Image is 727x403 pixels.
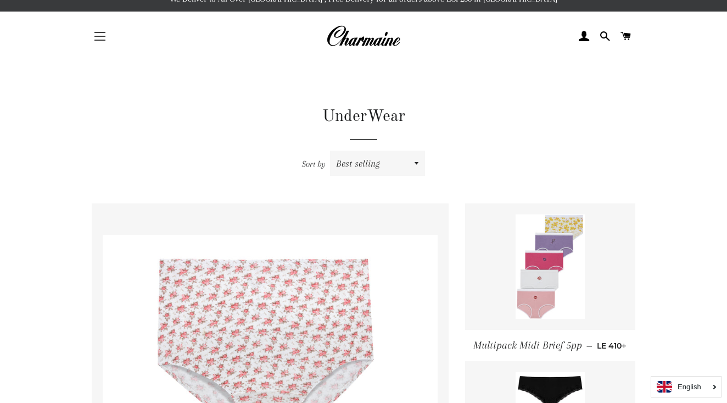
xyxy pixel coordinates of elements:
[473,339,582,351] span: Multipack Midi Brief 5pp
[302,159,326,169] span: Sort by
[326,24,400,48] img: Charmaine Egypt
[92,105,635,128] h1: UnderWear
[597,341,627,351] span: LE 410
[465,330,635,361] a: Multipack Midi Brief 5pp — LE 410
[678,383,701,390] i: English
[586,341,592,351] span: —
[657,381,715,393] a: English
